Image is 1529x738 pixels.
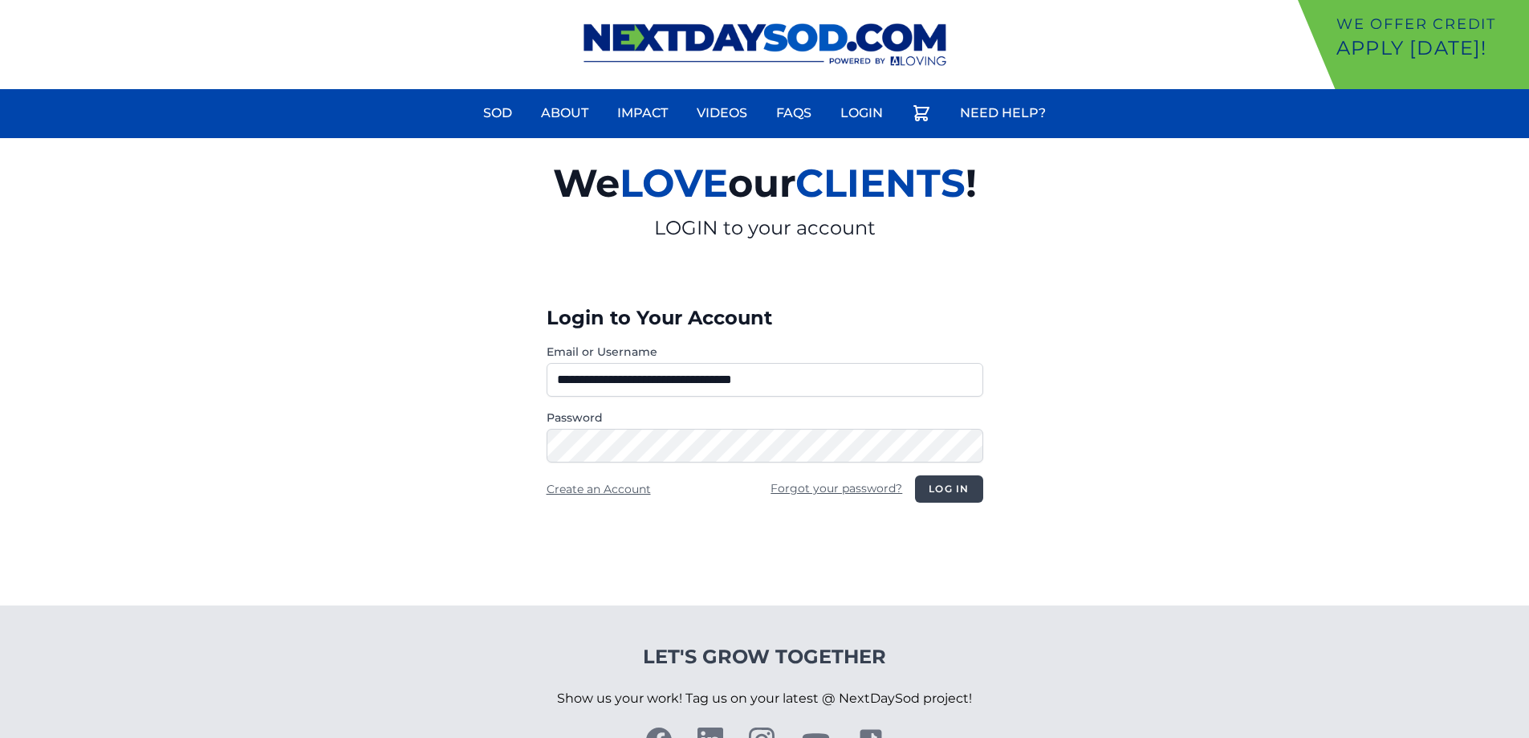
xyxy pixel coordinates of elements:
[557,644,972,670] h4: Let's Grow Together
[687,94,757,133] a: Videos
[531,94,598,133] a: About
[1336,13,1523,35] p: We offer Credit
[1336,35,1523,61] p: Apply [DATE]!
[950,94,1055,133] a: Need Help?
[620,160,728,206] span: LOVE
[608,94,677,133] a: Impact
[557,670,972,728] p: Show us your work! Tag us on your latest @ NextDaySod project!
[367,151,1163,215] h2: We our !
[367,215,1163,241] p: LOGIN to your account
[474,94,522,133] a: Sod
[771,481,902,495] a: Forgot your password?
[915,475,982,503] button: Log in
[547,482,651,496] a: Create an Account
[831,94,893,133] a: Login
[767,94,821,133] a: FAQs
[547,344,983,360] label: Email or Username
[547,410,983,426] label: Password
[795,160,966,206] span: CLIENTS
[547,305,983,331] h3: Login to Your Account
